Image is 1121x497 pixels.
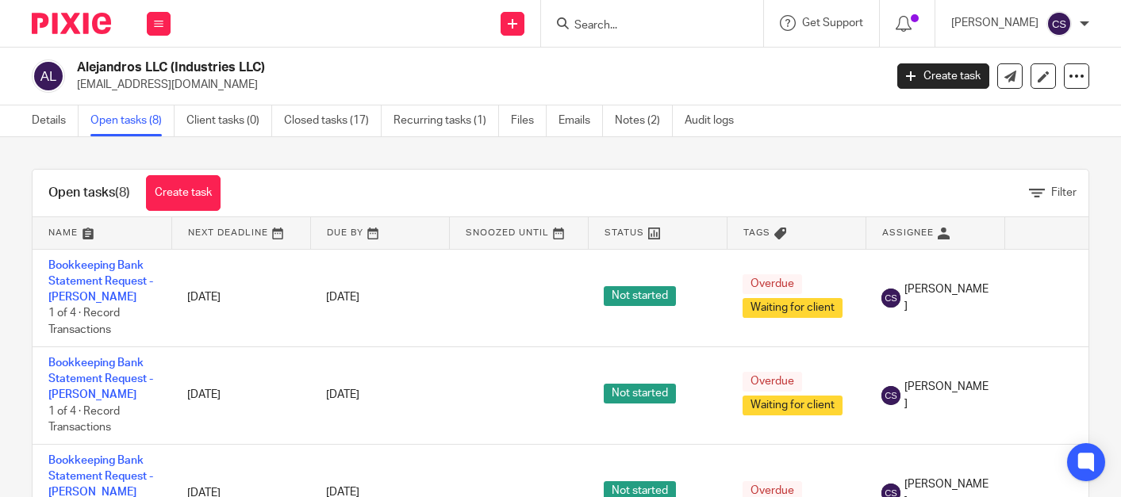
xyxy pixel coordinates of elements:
span: Waiting for client [743,396,843,415]
span: (8) [115,186,130,199]
img: svg%3E [32,59,65,93]
img: Pixie [32,13,111,34]
img: svg%3E [1046,11,1072,36]
span: Not started [604,384,676,403]
span: Status [605,228,644,237]
span: Overdue [743,372,802,392]
span: 1 of 4 · Record Transactions [48,308,120,336]
span: Filter [1051,187,1077,198]
input: Search [573,19,716,33]
span: [DATE] [326,292,359,303]
a: Audit logs [685,105,746,136]
span: [DATE] [326,390,359,401]
p: [PERSON_NAME] [951,15,1038,31]
a: Open tasks (8) [90,105,175,136]
a: Recurring tasks (1) [394,105,499,136]
span: Get Support [802,17,863,29]
h2: Alejandros LLC (Industries LLC) [77,59,714,76]
a: Bookkeeping Bank Statement Request - [PERSON_NAME] [48,260,153,304]
a: Client tasks (0) [186,105,272,136]
span: [PERSON_NAME] [904,379,989,411]
span: Snoozed Until [466,228,549,237]
span: [PERSON_NAME] [904,281,989,314]
p: [EMAIL_ADDRESS][DOMAIN_NAME] [77,77,873,93]
img: svg%3E [881,289,900,308]
span: Waiting for client [743,298,843,318]
a: Create task [146,175,221,211]
a: Details [32,105,79,136]
span: Tags [743,228,770,237]
span: Overdue [743,274,802,294]
img: svg%3E [881,386,900,405]
a: Closed tasks (17) [284,105,382,136]
td: [DATE] [171,249,310,346]
a: Create task [897,63,989,89]
span: 1 of 4 · Record Transactions [48,406,120,434]
a: Notes (2) [615,105,673,136]
a: Files [511,105,547,136]
a: Emails [559,105,603,136]
h1: Open tasks [48,185,130,201]
span: Not started [604,286,676,306]
a: Bookkeeping Bank Statement Request - [PERSON_NAME] [48,357,153,401]
td: [DATE] [171,346,310,444]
